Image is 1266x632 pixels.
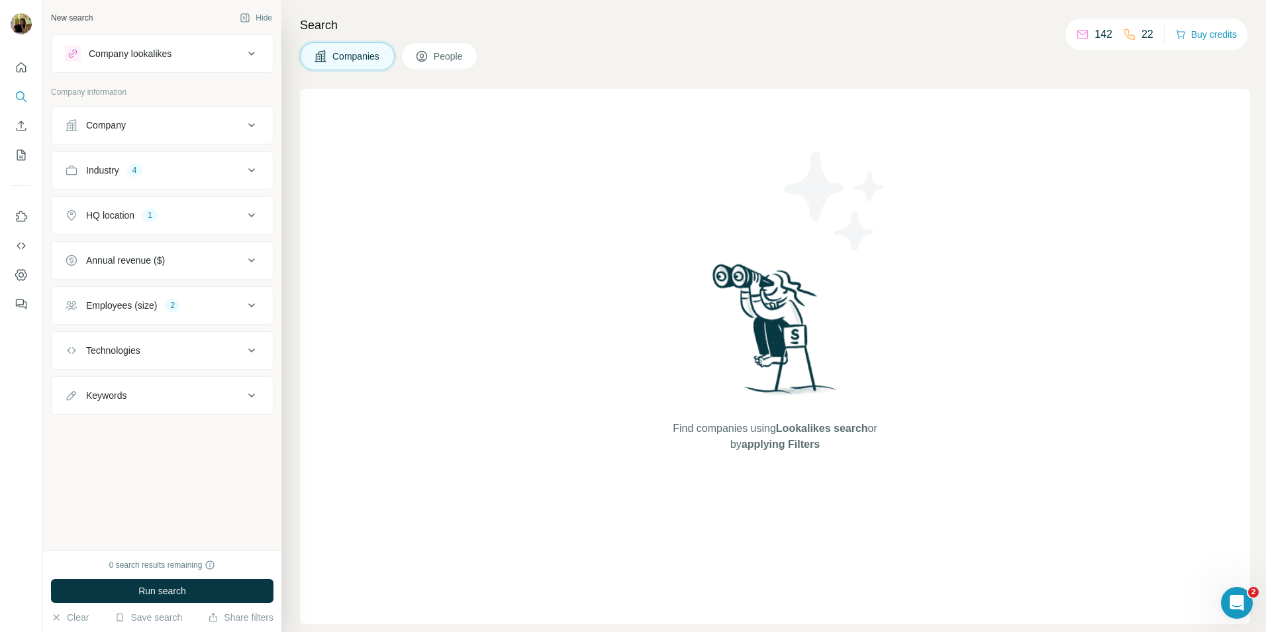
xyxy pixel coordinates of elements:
button: Technologies [52,335,273,366]
button: Clear [51,611,89,624]
h4: Search [300,16,1250,34]
button: Run search [51,579,273,603]
div: Technologies [86,344,140,357]
img: Surfe Illustration - Woman searching with binoculars [706,260,844,408]
span: Companies [332,50,381,63]
button: Dashboard [11,263,32,287]
div: Industry [86,164,119,177]
div: HQ location [86,209,134,222]
div: Company lookalikes [89,47,171,60]
span: People [434,50,464,63]
button: Employees (size)2 [52,290,273,321]
span: Find companies using or by [669,421,881,452]
div: Company [86,119,126,132]
iframe: Intercom live chat [1221,587,1253,619]
p: 142 [1095,26,1112,42]
button: Use Surfe on LinkedIn [11,205,32,229]
button: Annual revenue ($) [52,244,273,276]
button: Share filters [208,611,273,624]
button: Buy credits [1175,25,1237,44]
button: Industry4 [52,154,273,186]
div: Keywords [86,389,126,402]
p: Company information [51,86,273,98]
button: Company [52,109,273,141]
span: Run search [138,584,186,598]
p: 22 [1142,26,1153,42]
div: 1 [142,209,158,221]
span: applying Filters [742,439,820,450]
img: Avatar [11,13,32,34]
img: Surfe Illustration - Stars [775,142,895,261]
div: 4 [127,164,142,176]
div: New search [51,12,93,24]
button: My lists [11,143,32,167]
button: Quick start [11,56,32,79]
button: Keywords [52,380,273,411]
button: Feedback [11,292,32,316]
button: Hide [230,8,281,28]
button: Save search [115,611,182,624]
div: 0 search results remaining [109,559,216,571]
span: Lookalikes search [776,423,868,434]
div: Employees (size) [86,299,157,312]
div: Annual revenue ($) [86,254,165,267]
button: HQ location1 [52,199,273,231]
button: Use Surfe API [11,234,32,258]
span: 2 [1248,587,1259,598]
button: Enrich CSV [11,114,32,138]
div: 2 [165,299,180,311]
button: Search [11,85,32,109]
button: Company lookalikes [52,38,273,70]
